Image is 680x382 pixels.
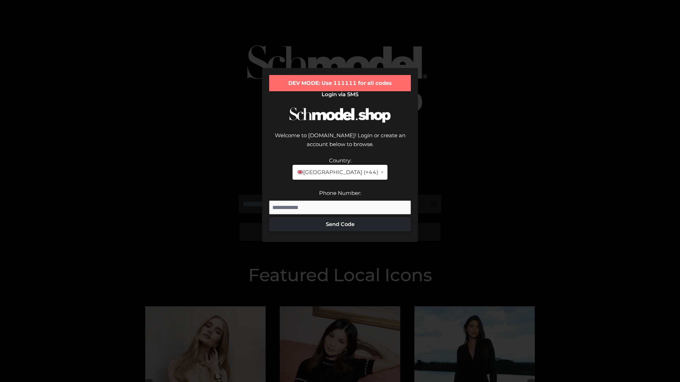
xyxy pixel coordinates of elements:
span: [GEOGRAPHIC_DATA] (+44) [297,168,378,177]
button: Send Code [269,217,411,231]
img: Schmodel Logo [287,101,393,129]
img: 🇬🇧 [297,169,303,175]
h2: Login via SMS [269,91,411,98]
label: Phone Number: [319,190,361,196]
label: Country: [329,157,351,164]
div: Welcome to [DOMAIN_NAME]! Login or create an account below to browse. [269,131,411,156]
div: DEV MODE: Use 111111 for all codes [269,75,411,91]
